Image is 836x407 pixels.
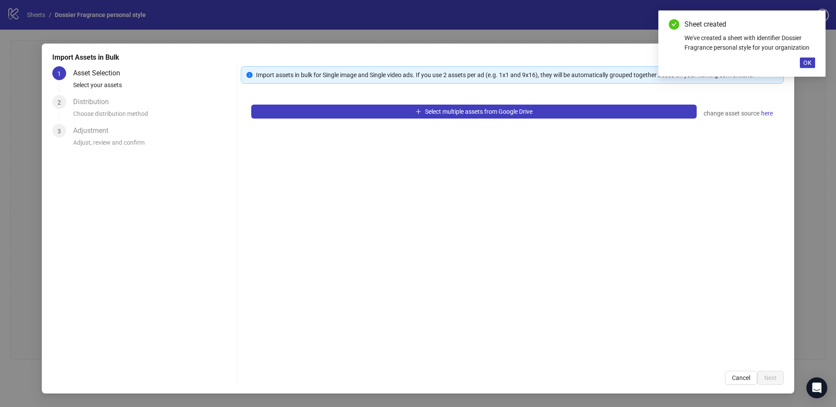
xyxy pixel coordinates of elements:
[73,138,233,153] div: Adjust, review and confirm
[14,23,21,30] img: website_grey.svg
[757,371,784,385] button: Next
[704,108,773,119] div: change asset source
[73,66,127,80] div: Asset Selection
[45,51,67,57] div: Domaine
[14,14,21,21] img: logo_orange.svg
[684,33,815,52] div: We've created a sheet with identifier Dossier Fragrance personal style for your organization
[806,377,827,398] div: Open Intercom Messenger
[99,51,106,58] img: tab_keywords_by_traffic_grey.svg
[251,105,697,119] button: Select multiple assets from Google Drive
[73,95,116,109] div: Distribution
[73,80,233,95] div: Select your assets
[57,99,61,106] span: 2
[684,19,815,30] div: Sheet created
[669,19,679,30] span: check-circle
[24,14,43,21] div: v 4.0.25
[246,72,253,78] span: info-circle
[800,58,815,68] button: OK
[803,59,812,66] span: OK
[108,51,133,57] div: Mots-clés
[732,374,750,381] span: Cancel
[35,51,42,58] img: tab_domain_overview_orange.svg
[57,128,61,135] span: 3
[425,108,533,115] span: Select multiple assets from Google Drive
[761,108,773,119] a: here
[725,371,757,385] button: Cancel
[52,52,784,63] div: Import Assets in Bulk
[73,124,115,138] div: Adjustment
[806,19,815,29] a: Close
[415,109,421,115] span: plus
[23,23,98,30] div: Domaine: [DOMAIN_NAME]
[57,70,61,77] span: 1
[256,70,778,80] div: Import assets in bulk for Single image and Single video ads. If you use 2 assets per ad (e.g. 1x1...
[73,109,233,124] div: Choose distribution method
